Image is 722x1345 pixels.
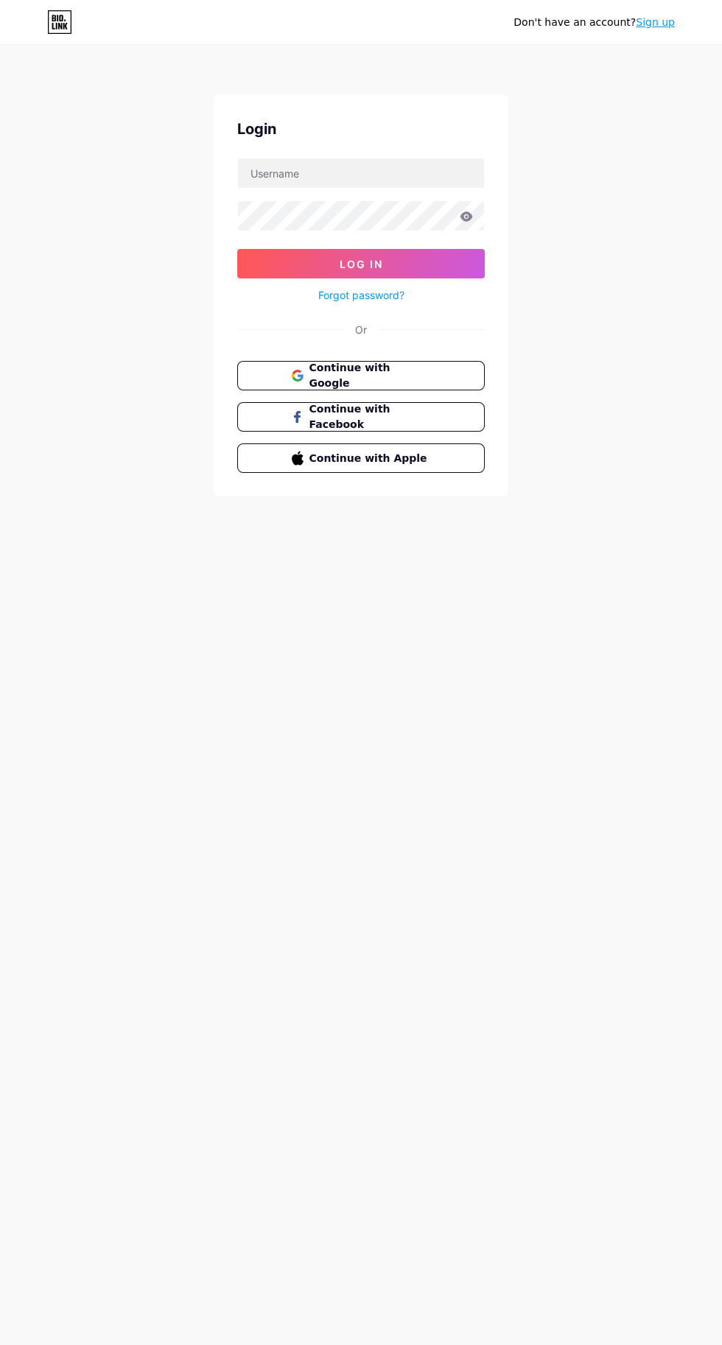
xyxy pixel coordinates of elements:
[514,15,675,30] div: Don't have an account?
[237,249,485,278] button: Log In
[237,443,485,473] button: Continue with Apple
[238,158,484,188] input: Username
[318,287,404,303] a: Forgot password?
[340,258,383,270] span: Log In
[309,401,431,432] span: Continue with Facebook
[237,361,485,390] button: Continue with Google
[309,451,431,466] span: Continue with Apple
[309,360,431,391] span: Continue with Google
[636,16,675,28] a: Sign up
[237,118,485,140] div: Login
[237,402,485,432] button: Continue with Facebook
[355,322,367,337] div: Or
